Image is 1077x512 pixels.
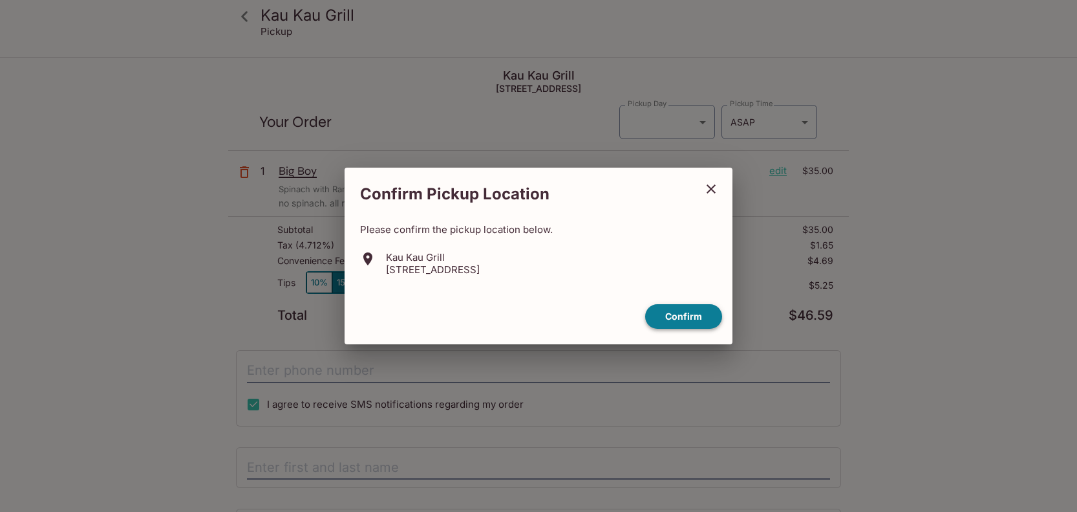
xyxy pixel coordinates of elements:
button: confirm [645,304,722,329]
h2: Confirm Pickup Location [345,178,695,210]
p: Kau Kau Grill [386,251,480,263]
button: close [695,173,727,205]
p: Please confirm the pickup location below. [360,223,717,236]
p: [STREET_ADDRESS] [386,263,480,276]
